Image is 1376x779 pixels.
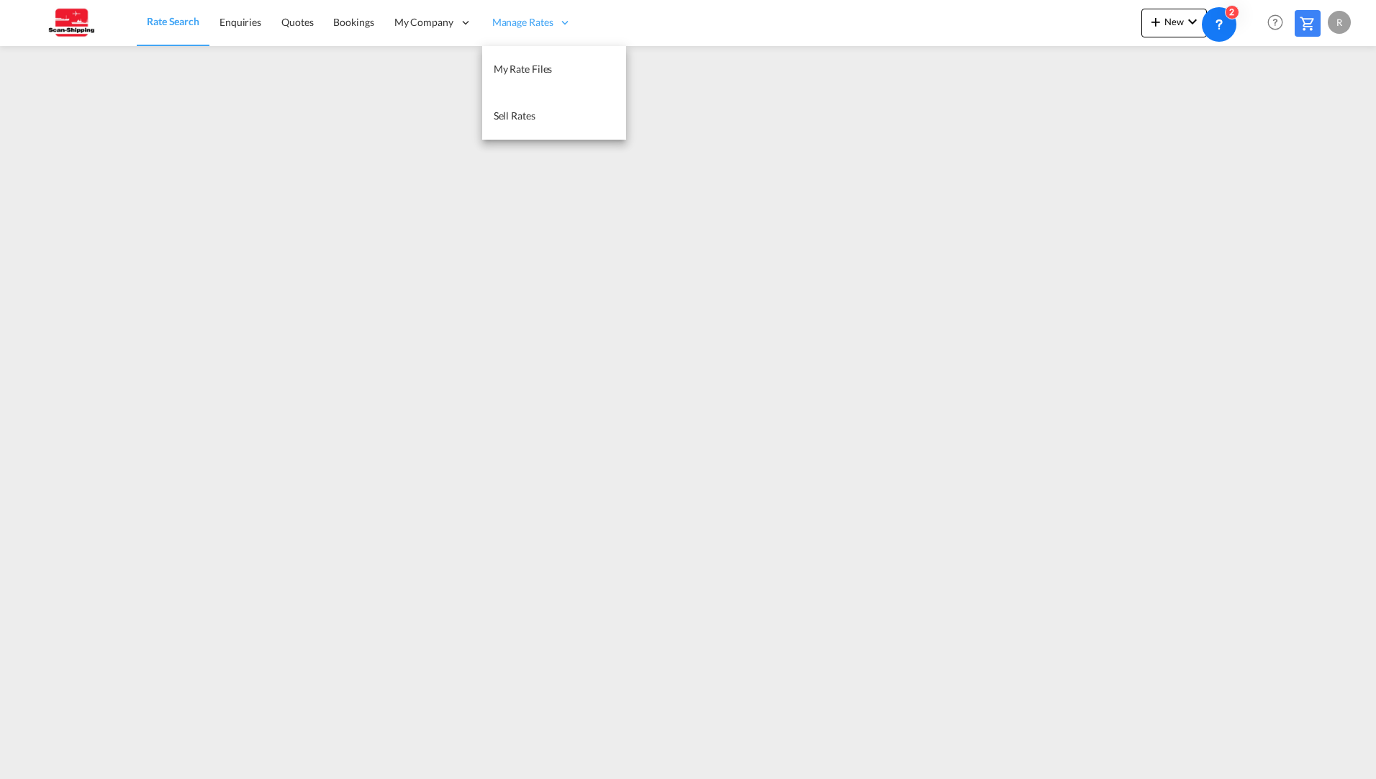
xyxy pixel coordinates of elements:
[1147,16,1201,27] span: New
[1263,10,1287,35] span: Help
[482,46,626,93] a: My Rate Files
[1147,13,1164,30] md-icon: icon-plus 400-fg
[281,16,313,28] span: Quotes
[494,63,553,75] span: My Rate Files
[494,109,535,122] span: Sell Rates
[394,15,453,30] span: My Company
[1184,13,1201,30] md-icon: icon-chevron-down
[1328,11,1351,34] div: R
[482,93,626,140] a: Sell Rates
[1141,9,1207,37] button: icon-plus 400-fgNewicon-chevron-down
[147,15,199,27] span: Rate Search
[492,15,553,30] span: Manage Rates
[22,6,119,39] img: 123b615026f311ee80dabbd30bc9e10f.jpg
[219,16,261,28] span: Enquiries
[1263,10,1295,36] div: Help
[333,16,374,28] span: Bookings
